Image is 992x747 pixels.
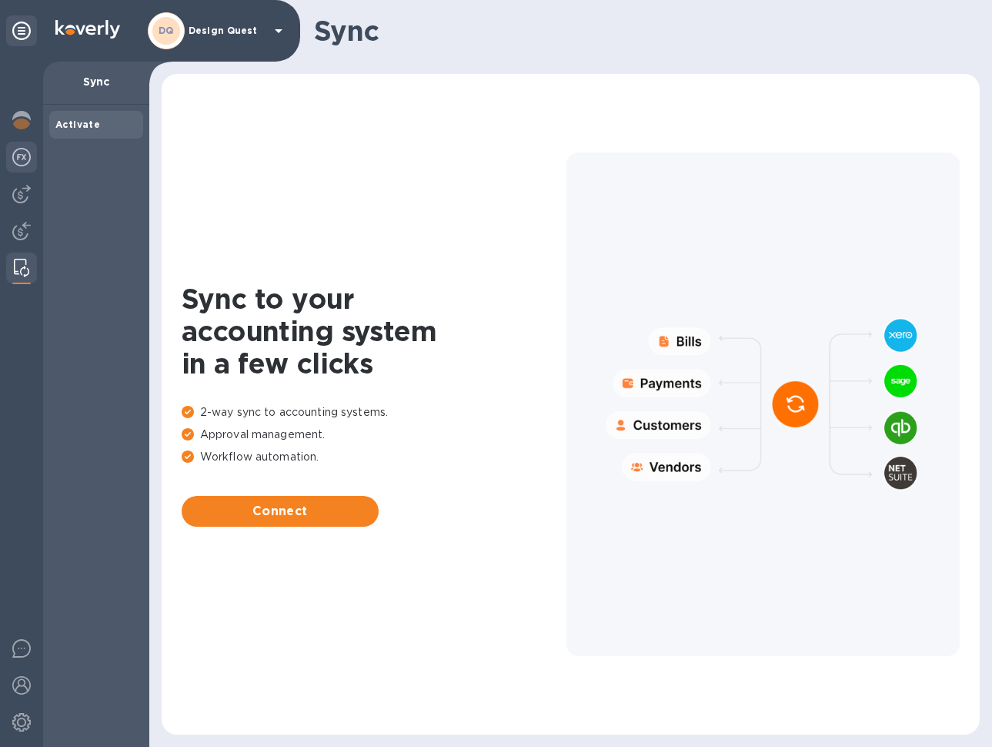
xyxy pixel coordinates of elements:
img: Foreign exchange [12,148,31,166]
span: Connect [194,502,366,521]
p: Approval management. [182,427,566,443]
b: DQ [159,25,174,36]
p: Sync [55,74,137,89]
img: Logo [55,20,120,39]
h1: Sync to your accounting system in a few clicks [182,283,566,380]
p: Workflow automation. [182,449,566,465]
h1: Sync [314,15,967,47]
b: Activate [55,119,100,130]
p: Design Quest [189,25,266,36]
p: 2-way sync to accounting systems. [182,404,566,420]
div: Unpin categories [6,15,37,46]
button: Connect [182,496,379,527]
